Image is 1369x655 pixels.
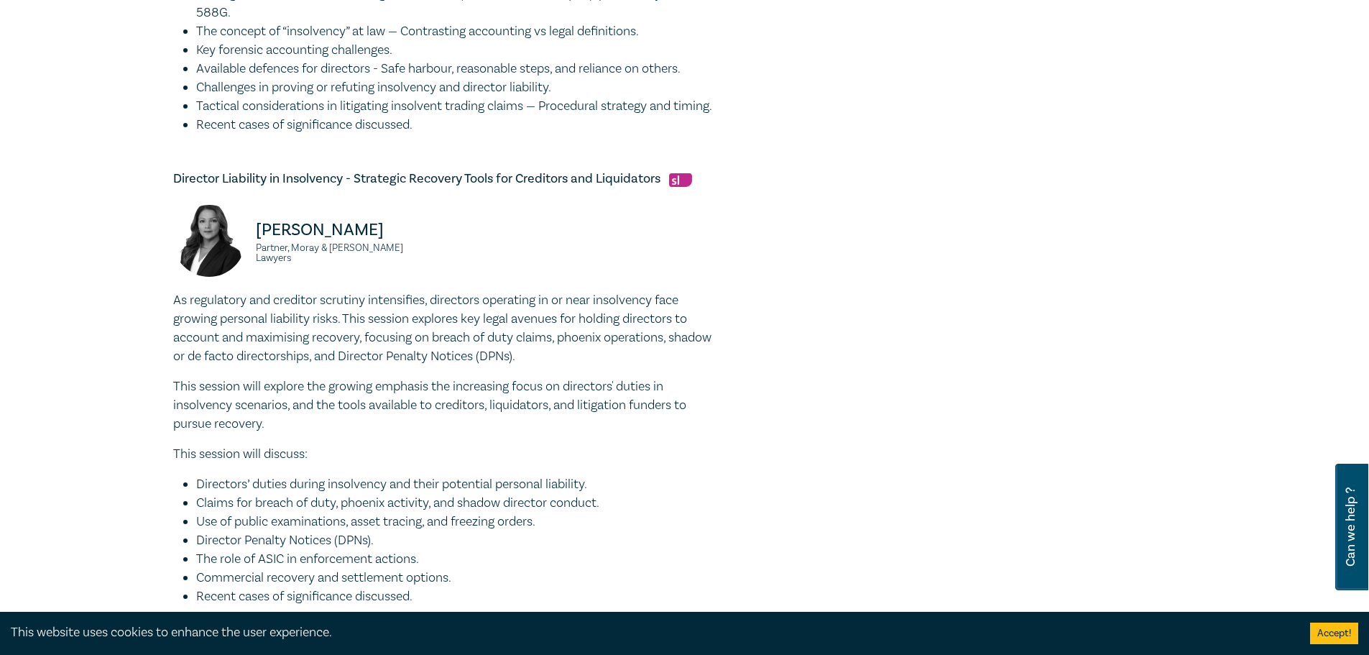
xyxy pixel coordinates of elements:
img: Substantive Law [669,173,692,187]
li: Commercial recovery and settlement options. [196,569,719,587]
p: This session will discuss: [173,445,719,464]
li: Director Penalty Notices (DPNs). [196,531,719,550]
li: Recent cases of significance discussed. [196,587,719,606]
p: As regulatory and creditor scrutiny intensifies, directors operating in or near insolvency face g... [173,291,719,366]
li: The role of ASIC in enforcement actions. [196,550,719,569]
li: Recent cases of significance discussed. [196,116,719,134]
li: Challenges in proving or refuting insolvency and director liability. [196,78,719,97]
li: Available defences for directors - Safe harbour, reasonable steps, and reliance on others. [196,60,719,78]
p: This session will explore the growing emphasis the increasing focus on directors' duties in insol... [173,377,719,434]
li: Key forensic accounting challenges. [196,41,719,60]
li: Tactical considerations in litigating insolvent trading claims — Procedural strategy and timing. [196,97,719,116]
p: [PERSON_NAME] [256,219,438,242]
button: Accept cookies [1310,623,1358,644]
li: Directors’ duties during insolvency and their potential personal liability. [196,475,719,494]
small: Partner, Moray & [PERSON_NAME] Lawyers [256,243,438,263]
li: The concept of “insolvency” at law — Contrasting accounting vs legal definitions. [196,22,719,41]
li: Claims for breach of duty, phoenix activity, and shadow director conduct. [196,494,719,513]
li: Use of public examinations, asset tracing, and freezing orders. [196,513,719,531]
h5: Director Liability in Insolvency - Strategic Recovery Tools for Creditors and Liquidators [173,170,719,188]
span: Can we help ? [1344,472,1358,582]
img: Radhika Kanhai [173,205,245,277]
div: This website uses cookies to enhance the user experience. [11,623,1289,642]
